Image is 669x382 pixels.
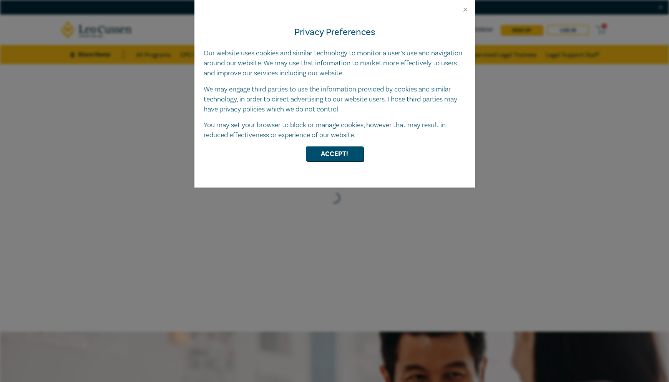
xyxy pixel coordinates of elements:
[204,85,466,115] p: We may engage third parties to use the information provided by cookies and similar technology, in...
[306,146,364,161] button: Accept!
[204,48,466,78] p: Our website uses cookies and similar technology to monitor a user’s use and navigation around our...
[204,25,466,39] h4: Privacy Preferences
[204,120,466,140] p: You may set your browser to block or manage cookies, however that may result in reduced effective...
[462,6,469,13] button: Close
